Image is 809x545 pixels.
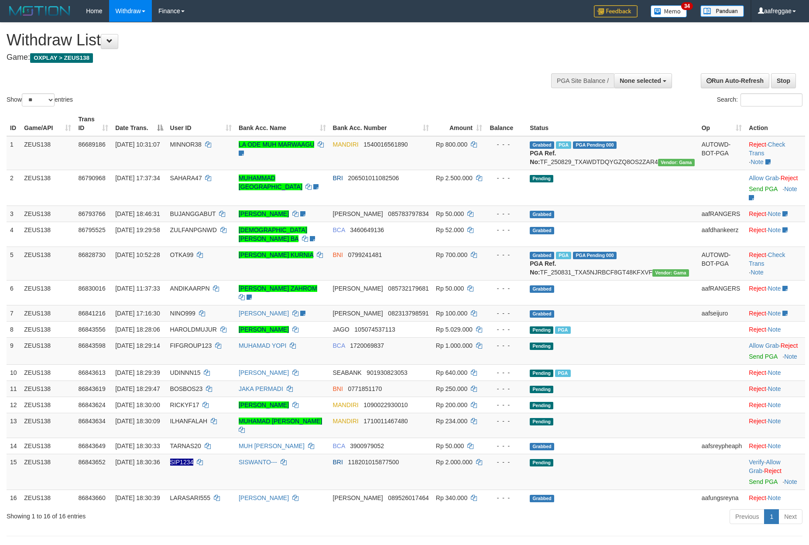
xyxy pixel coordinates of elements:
a: SISWANTO--- [239,459,277,466]
img: Feedback.jpg [594,5,638,17]
span: [DATE] 18:29:14 [115,342,160,349]
button: None selected [614,73,672,88]
span: Copy 1090022930010 to clipboard [363,401,408,408]
td: ZEUS138 [21,305,75,321]
a: Reject [749,494,766,501]
a: Reject [764,467,782,474]
span: Grabbed [530,495,554,502]
a: Reject [749,326,766,333]
span: 86841216 [78,310,105,317]
span: Rp 1.000.000 [436,342,473,349]
td: · [745,438,805,454]
span: Copy 901930823053 to clipboard [367,369,407,376]
span: Pending [530,418,553,425]
a: Stop [771,73,796,88]
span: Rp 640.000 [436,369,467,376]
img: panduan.png [700,5,744,17]
span: 86828730 [78,251,105,258]
a: Note [768,285,781,292]
span: Grabbed [530,310,554,318]
a: Reject [749,442,766,449]
div: - - - [489,309,523,318]
span: 86689186 [78,141,105,148]
a: Check Trans [749,251,785,267]
span: MINNOR38 [170,141,202,148]
td: · [745,397,805,413]
span: 86843652 [78,459,105,466]
span: PGA Pending [573,141,617,149]
span: [DATE] 11:37:33 [115,285,160,292]
td: aafungsreyna [698,490,746,506]
td: ZEUS138 [21,321,75,337]
span: BCA [333,442,345,449]
td: ZEUS138 [21,454,75,490]
span: BNI [333,251,343,258]
td: ZEUS138 [21,170,75,206]
span: [DATE] 18:30:36 [115,459,160,466]
a: LA ODE MUH MARWAAGU [239,141,314,148]
span: 86843598 [78,342,105,349]
td: · [745,413,805,438]
span: [DATE] 18:29:39 [115,369,160,376]
span: Copy 3460649136 to clipboard [350,226,384,233]
a: Reject [749,210,766,217]
span: Copy 105074537113 to clipboard [354,326,395,333]
span: MANDIRI [333,418,359,425]
span: [DATE] 10:31:07 [115,141,160,148]
span: Grabbed [530,252,554,259]
td: ZEUS138 [21,364,75,380]
span: [DATE] 10:52:28 [115,251,160,258]
span: SEABANK [333,369,362,376]
th: Op: activate to sort column ascending [698,111,746,136]
td: · · [745,454,805,490]
span: 86793766 [78,210,105,217]
span: BCA [333,342,345,349]
span: Copy 206501011082506 to clipboard [348,175,399,182]
td: 8 [7,321,21,337]
td: ZEUS138 [21,413,75,438]
a: Reject [749,385,766,392]
a: MUHAMAD [PERSON_NAME] [239,418,322,425]
td: 13 [7,413,21,438]
a: MUHAMMAD [GEOGRAPHIC_DATA] [239,175,302,190]
span: RICKYF17 [170,401,199,408]
a: Reject [781,175,798,182]
span: TARNAS20 [170,442,201,449]
td: · [745,490,805,506]
span: BRI [333,459,343,466]
a: [PERSON_NAME] [239,310,289,317]
label: Search: [717,93,802,106]
span: [DATE] 17:16:30 [115,310,160,317]
a: Note [768,369,781,376]
span: [DATE] 18:30:09 [115,418,160,425]
span: 86843556 [78,326,105,333]
span: [DATE] 18:28:06 [115,326,160,333]
td: ZEUS138 [21,206,75,222]
span: [PERSON_NAME] [333,285,383,292]
span: Rp 2.500.000 [436,175,473,182]
span: [DATE] 18:30:00 [115,401,160,408]
div: - - - [489,325,523,334]
input: Search: [740,93,802,106]
a: Previous [730,509,764,524]
span: Copy 082313798591 to clipboard [388,310,428,317]
td: ZEUS138 [21,280,75,305]
span: [PERSON_NAME] [333,310,383,317]
td: 16 [7,490,21,506]
th: Bank Acc. Number: activate to sort column ascending [329,111,432,136]
a: Reject [749,401,766,408]
span: Marked by aafkaynarin [555,370,570,377]
div: - - - [489,384,523,393]
span: ZULFANPGNWD [170,226,217,233]
span: 86843660 [78,494,105,501]
span: JAGO [333,326,350,333]
td: aafRANGERS [698,206,746,222]
span: Rp 234.000 [436,418,467,425]
span: Nama rekening ada tanda titik/strip, harap diedit [170,459,194,466]
span: Marked by aafkaynarin [556,141,571,149]
a: Note [768,418,781,425]
span: HAROLDMUJUR [170,326,217,333]
span: [DATE] 18:30:33 [115,442,160,449]
a: MUH [PERSON_NAME] [239,442,305,449]
span: · [749,459,780,474]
